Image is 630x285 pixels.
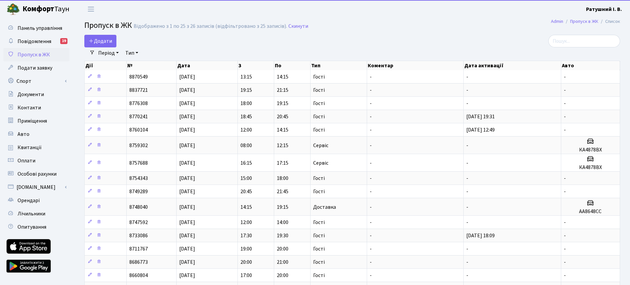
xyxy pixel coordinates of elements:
[240,188,252,195] span: 20:45
[18,51,50,58] span: Пропуск в ЖК
[277,175,288,182] span: 18:00
[570,18,598,25] a: Пропуск в ЖК
[277,203,288,211] span: 19:15
[370,86,372,94] span: -
[370,159,372,167] span: -
[129,100,148,107] span: 8776308
[22,4,69,15] span: Таун
[466,126,495,134] span: [DATE] 12:49
[466,272,468,279] span: -
[129,258,148,266] span: 8686773
[466,203,468,211] span: -
[313,189,325,194] span: Гості
[18,210,45,217] span: Лічильники
[3,154,69,167] a: Оплати
[313,114,325,119] span: Гості
[129,175,148,182] span: 8754343
[3,141,69,154] a: Квитанції
[466,159,468,167] span: -
[313,87,325,93] span: Гості
[18,170,57,178] span: Особові рахунки
[3,220,69,234] a: Опитування
[370,203,372,211] span: -
[551,18,563,25] a: Admin
[313,127,325,133] span: Гості
[370,188,372,195] span: -
[179,113,195,120] span: [DATE]
[240,245,252,253] span: 19:00
[129,272,148,279] span: 8660804
[129,142,148,149] span: 8759302
[18,131,29,138] span: Авто
[313,233,325,238] span: Гості
[586,6,622,13] b: Ратушний І. В.
[564,245,566,253] span: -
[129,188,148,195] span: 8749289
[370,113,372,120] span: -
[179,245,195,253] span: [DATE]
[370,219,372,226] span: -
[240,175,252,182] span: 15:00
[3,22,69,35] a: Панель управління
[277,100,288,107] span: 19:15
[548,35,620,47] input: Пошук...
[96,47,121,59] a: Період
[3,194,69,207] a: Орендарі
[3,128,69,141] a: Авто
[564,86,566,94] span: -
[313,259,325,265] span: Гості
[277,188,288,195] span: 21:45
[179,219,195,226] span: [DATE]
[277,219,288,226] span: 14:00
[466,258,468,266] span: -
[367,61,464,70] th: Коментар
[313,220,325,225] span: Гості
[564,100,566,107] span: -
[277,86,288,94] span: 21:15
[3,35,69,48] a: Повідомлення19
[466,100,468,107] span: -
[277,272,288,279] span: 20:00
[313,160,328,166] span: Сервіс
[3,48,69,61] a: Пропуск в ЖК
[277,113,288,120] span: 20:45
[370,142,372,149] span: -
[60,38,67,44] div: 19
[277,159,288,167] span: 17:15
[3,101,69,114] a: Контакти
[127,61,177,70] th: №
[3,75,69,88] a: Спорт
[311,61,367,70] th: Тип
[288,23,308,29] a: Скинути
[129,86,148,94] span: 8837721
[18,157,35,164] span: Оплати
[18,91,44,98] span: Документи
[277,258,288,266] span: 21:00
[179,100,195,107] span: [DATE]
[240,272,252,279] span: 17:00
[179,175,195,182] span: [DATE]
[564,113,566,120] span: -
[466,142,468,149] span: -
[18,104,41,111] span: Контакти
[564,164,617,171] h5: КА4878ВХ
[177,61,238,70] th: Дата
[466,175,468,182] span: -
[564,175,566,182] span: -
[564,126,566,134] span: -
[277,245,288,253] span: 20:00
[129,159,148,167] span: 8757688
[179,272,195,279] span: [DATE]
[129,126,148,134] span: 8760104
[370,126,372,134] span: -
[179,258,195,266] span: [DATE]
[7,3,20,16] img: logo.png
[129,203,148,211] span: 8748040
[179,232,195,239] span: [DATE]
[274,61,311,70] th: По
[313,204,336,210] span: Доставка
[179,188,195,195] span: [DATE]
[22,4,54,14] b: Комфорт
[370,258,372,266] span: -
[564,73,566,81] span: -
